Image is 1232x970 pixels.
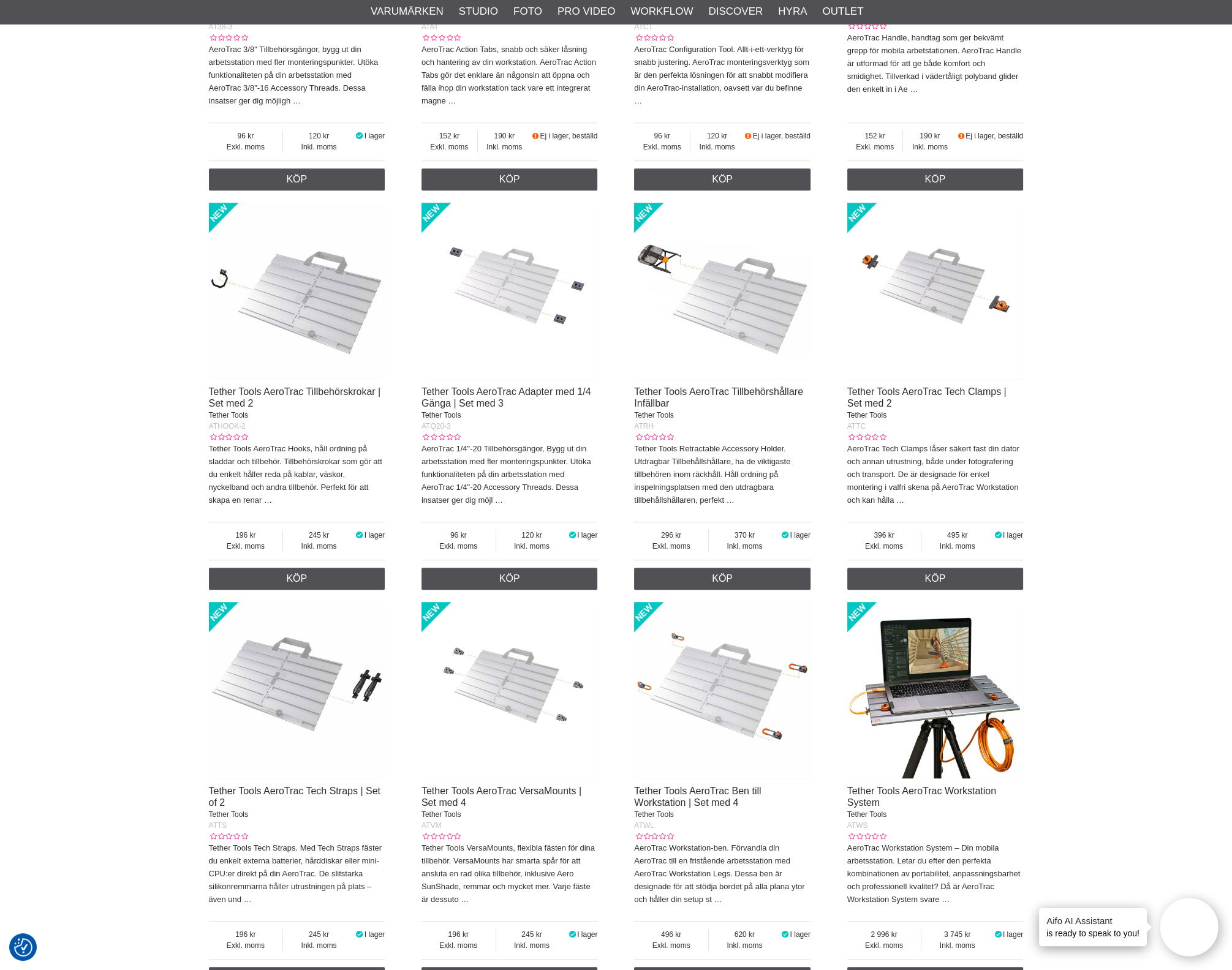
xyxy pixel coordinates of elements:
[921,530,993,541] span: 495
[209,432,248,443] div: Kundbetyg: 0
[714,895,722,904] a: …
[634,810,673,819] span: Tether Tools
[780,531,790,540] i: I lager
[847,168,1024,190] a: Köp
[421,386,591,408] a: Tether Tools AeroTrac Adapter med 1/4 Gänga | Set med 3
[209,130,283,141] span: 96
[709,929,780,940] span: 620
[421,43,598,107] p: AeroTrac Action Tabs, snabb och säker låsning och hantering av din workstation. AeroTrac Action T...
[634,141,690,152] span: Exkl. moms
[847,32,1024,96] p: AeroTrac Handle, handtag som ger bekvämt grepp för mobila arbetstationen. AeroTrac Handle är utfo...
[421,411,461,419] span: Tether Tools
[421,432,461,443] div: Kundbetyg: 0
[790,930,810,939] span: I lager
[283,929,355,940] span: 245
[634,130,690,141] span: 96
[209,810,248,819] span: Tether Tools
[634,568,811,590] a: Köp
[847,842,1024,906] p: AeroTrac Workstation System – Din mobila arbetsstation. Letar du efter den perfekta kombinationen...
[634,422,654,430] span: ATRH
[993,930,1003,939] i: I lager
[209,203,385,379] img: Tether Tools AeroTrac Tillbehörskrokar | Set med 2
[209,23,232,31] span: AT38-3
[847,422,866,430] span: ATTC
[847,141,903,152] span: Exkl. moms
[744,132,753,140] i: Beställd
[634,821,654,830] span: ATWL
[264,495,272,505] a: …
[778,4,807,20] a: Hyra
[634,32,673,43] div: Kundbetyg: 0
[513,4,542,20] a: Foto
[478,130,531,141] span: 190
[634,43,811,107] p: AeroTrac Configuration Tool. Allt-i-ett-verktyg för snabb justering. AeroTrac monteringsverktyg s...
[847,831,886,842] div: Kundbetyg: 0
[209,168,385,190] a: Köp
[421,530,496,541] span: 96
[1039,908,1147,946] div: is ready to speak to you!
[1046,914,1139,927] h4: Aifo AI Assistant
[421,929,496,940] span: 196
[421,842,598,906] p: Tether Tools VersaMounts, flexibla fästen för dina tillbehör. VersaMounts har smarta spår för att...
[921,929,993,940] span: 3 745
[355,132,365,140] i: I lager
[209,141,283,152] span: Exkl. moms
[421,602,598,778] img: Tether Tools AeroTrac VersaMounts | Set med 4
[634,842,811,906] p: AeroTrac Workstation-ben. Förvandla din AeroTrac till en fristående arbetsstation med AeroTrac Wo...
[634,411,673,419] span: Tether Tools
[577,930,597,939] span: I lager
[708,4,763,20] a: Discover
[567,531,577,540] i: I lager
[709,541,780,552] span: Inkl. moms
[209,530,283,541] span: 196
[495,495,503,505] a: …
[283,141,355,152] span: Inkl. moms
[365,132,385,140] span: I lager
[966,132,1023,140] span: Ej i lager, beställd
[461,895,469,904] a: …
[847,21,886,32] div: Kundbetyg: 0
[634,602,811,778] img: Tether Tools AeroTrac Ben till Workstation | Set med 4
[283,541,355,552] span: Inkl. moms
[540,132,597,140] span: Ej i lager, beställd
[365,930,385,939] span: I lager
[531,132,540,140] i: Beställd
[478,141,531,152] span: Inkl. moms
[1003,531,1023,540] span: I lager
[727,495,735,505] a: …
[209,831,248,842] div: Kundbetyg: 0
[496,541,568,552] span: Inkl. moms
[421,141,477,152] span: Exkl. moms
[847,203,1024,379] img: Tether Tools AeroTrac Tech Clamps | Set med 2
[634,831,673,842] div: Kundbetyg: 0
[421,810,461,819] span: Tether Tools
[753,132,811,140] span: Ej i lager, beställd
[209,411,248,419] span: Tether Tools
[209,386,381,408] a: Tether Tools AeroTrac Tillbehörskrokar | Set med 2
[634,23,652,31] span: ATCT
[921,541,993,552] span: Inkl. moms
[209,568,385,590] a: Köp
[209,842,385,906] p: Tether Tools Tech Straps. Med Tech Straps fäster du enkelt externa batterier, hårddiskar eller mi...
[921,940,993,951] span: Inkl. moms
[847,940,921,951] span: Exkl. moms
[14,938,32,957] img: Revisit consent button
[209,929,283,940] span: 196
[421,541,496,552] span: Exkl. moms
[634,786,761,808] a: Tether Tools AeroTrac Ben till Workstation | Set med 4
[459,4,498,20] a: Studio
[847,602,1024,778] img: Tether Tools AeroTrac Workstation System
[993,531,1003,540] i: I lager
[847,541,921,552] span: Exkl. moms
[690,130,744,141] span: 120
[567,930,577,939] i: I lager
[421,568,598,590] a: Köp
[283,130,355,141] span: 120
[209,541,283,552] span: Exkl. moms
[634,432,673,443] div: Kundbetyg: 0
[421,203,598,379] img: Tether Tools AeroTrac Adapter med 1/4 Gänga | Set med 3
[421,130,477,141] span: 152
[847,821,868,830] span: ATWS
[634,96,642,105] a: …
[634,940,708,951] span: Exkl. moms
